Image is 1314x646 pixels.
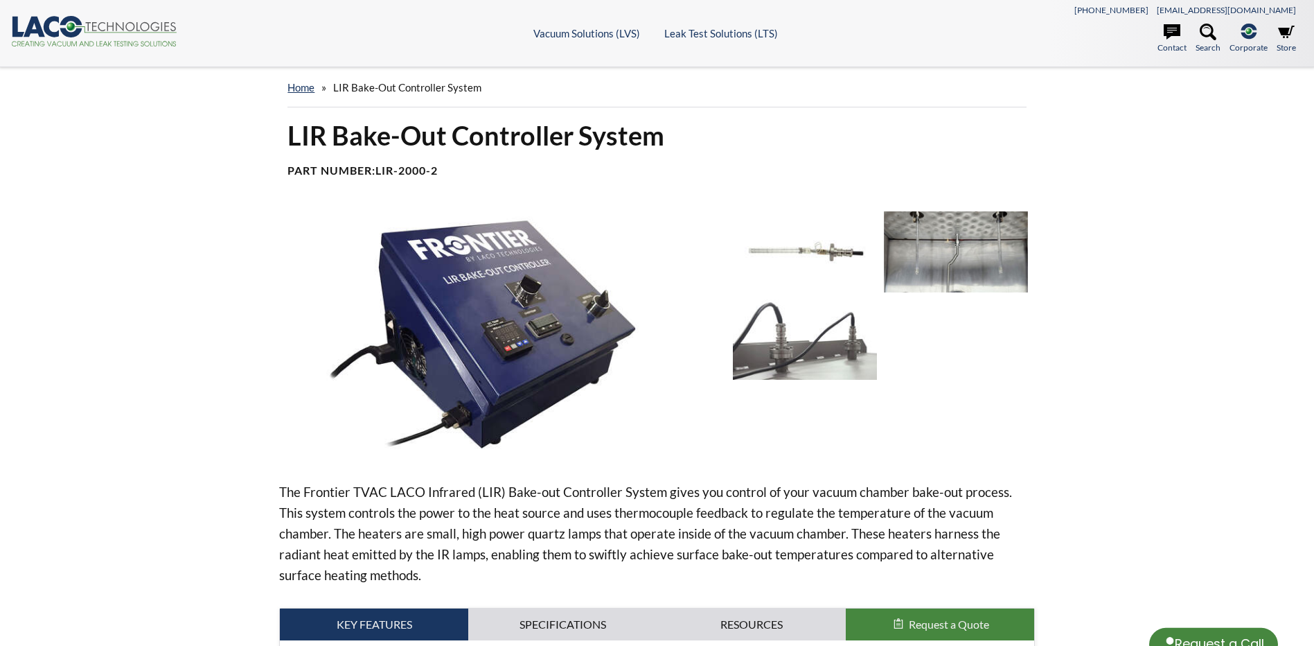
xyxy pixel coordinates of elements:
div: » [287,68,1026,107]
a: Key Features [280,609,468,640]
img: LIR Bake-Out Blub [733,211,877,293]
img: LIR Bake-Out External feedthroughs [733,299,877,381]
a: Resources [657,609,846,640]
img: LIR Bake-Out Controller [279,211,721,460]
a: [EMAIL_ADDRESS][DOMAIN_NAME] [1157,5,1296,15]
a: Vacuum Solutions (LVS) [533,27,640,40]
a: Leak Test Solutions (LTS) [664,27,778,40]
a: Store [1277,24,1296,54]
a: [PHONE_NUMBER] [1074,5,1148,15]
span: LIR Bake-Out Controller System [333,81,481,94]
a: Specifications [468,609,657,640]
a: home [287,81,314,94]
button: Request a Quote [846,609,1034,640]
p: The Frontier TVAC LACO Infrared (LIR) Bake-out Controller System gives you control of your vacuum... [279,482,1034,586]
span: Request a Quote [909,618,989,631]
span: Corporate [1229,41,1268,54]
b: LIR-2000-2 [375,164,438,177]
h4: Part Number: [287,164,1026,178]
h1: LIR Bake-Out Controller System [287,119,1026,152]
a: Contact [1157,24,1187,54]
img: LIR Bake-Out Bulbs in chamber [884,211,1028,293]
a: Search [1196,24,1220,54]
